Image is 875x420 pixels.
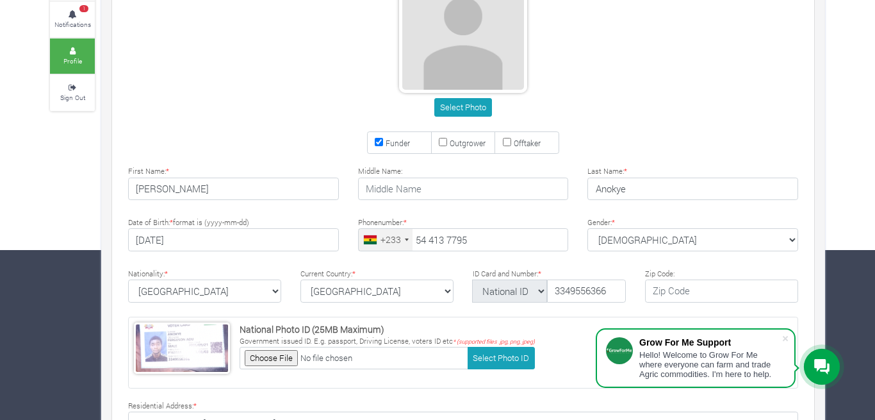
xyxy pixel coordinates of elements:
[60,93,85,102] small: Sign Out
[639,350,781,379] div: Hello! Welcome to Grow For Me where everyone can farm and trade Agric commodities. I'm here to help.
[128,401,197,412] label: Residential Address:
[468,347,535,369] button: Select Photo ID
[503,138,511,146] input: Offtaker
[639,337,781,348] div: Grow For Me Support
[240,323,384,335] strong: National Photo ID (25MB Maximum)
[128,166,169,177] label: First Name:
[128,178,339,201] input: First Name
[79,5,88,13] span: 1
[300,269,356,280] label: Current Country:
[514,138,541,148] small: Offtaker
[547,280,626,303] input: ID Number
[358,166,402,177] label: Middle Name:
[473,269,541,280] label: ID Card and Number:
[358,217,407,228] label: Phonenumber:
[54,20,91,29] small: Notifications
[128,217,249,228] label: Date of Birth: format is (yyyy-mm-dd)
[453,338,535,345] i: * (supported files .jpg, png, jpeg)
[359,229,413,251] div: Ghana (Gaana): +233
[358,228,569,251] input: Phone Number
[645,280,798,303] input: Zip Code
[587,178,798,201] input: Last Name
[380,233,401,246] div: +233
[128,228,339,251] input: Type Date of Birth (YYYY-MM-DD)
[375,138,383,146] input: Funder
[50,2,95,37] a: 1 Notifications
[240,336,535,347] p: Government issued ID. E.g. passport, Driving License, voters ID etc
[358,178,569,201] input: Middle Name
[587,217,615,228] label: Gender:
[587,166,627,177] label: Last Name:
[50,75,95,110] a: Sign Out
[645,269,675,280] label: Zip Code:
[63,56,82,65] small: Profile
[50,38,95,74] a: Profile
[386,138,410,148] small: Funder
[434,98,491,117] button: Select Photo
[450,138,486,148] small: Outgrower
[439,138,447,146] input: Outgrower
[128,269,168,280] label: Nationality:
